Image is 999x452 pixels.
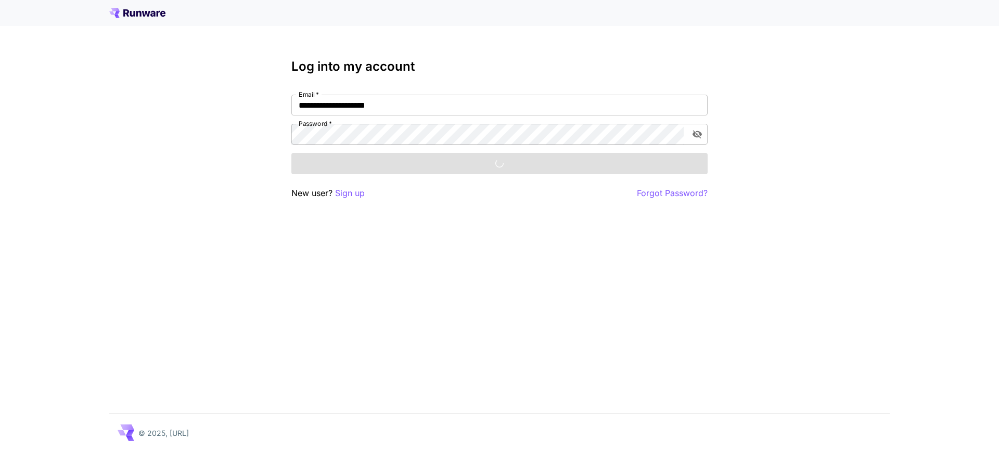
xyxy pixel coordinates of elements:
button: toggle password visibility [688,125,707,144]
p: © 2025, [URL] [138,428,189,438]
label: Email [299,90,319,99]
p: New user? [291,187,365,200]
h3: Log into my account [291,59,708,74]
label: Password [299,119,332,128]
button: Forgot Password? [637,187,708,200]
button: Sign up [335,187,365,200]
